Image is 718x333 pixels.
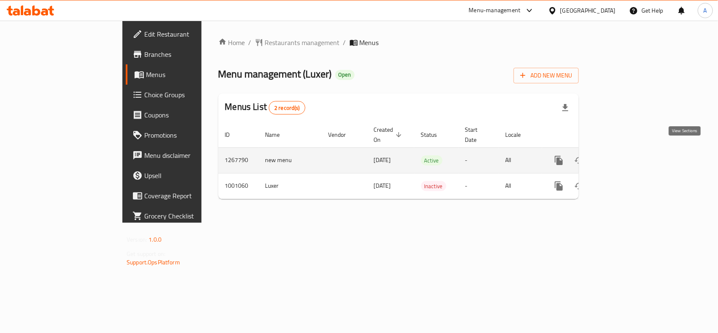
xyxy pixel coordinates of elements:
td: - [458,147,499,173]
span: Menus [360,37,379,48]
span: Inactive [421,181,446,191]
span: Upsell [144,170,236,181]
span: 1.0.0 [148,234,162,245]
a: Branches [126,44,242,64]
span: Created On [374,125,404,145]
span: Locale [506,130,532,140]
span: Start Date [465,125,489,145]
span: Edit Restaurant [144,29,236,39]
button: Change Status [569,150,589,170]
span: [DATE] [374,155,391,165]
td: new menu [259,147,322,173]
div: Active [421,155,442,165]
span: Promotions [144,130,236,140]
div: [GEOGRAPHIC_DATA] [560,6,616,15]
a: Menus [126,64,242,85]
h2: Menus List [225,101,305,115]
a: Menu disclaimer [126,145,242,165]
table: enhanced table [218,122,636,199]
a: Choice Groups [126,85,242,105]
th: Actions [542,122,636,148]
a: Grocery Checklist [126,206,242,226]
span: Grocery Checklist [144,211,236,221]
span: Choice Groups [144,90,236,100]
td: - [458,173,499,199]
span: ID [225,130,241,140]
span: Add New Menu [520,70,572,81]
div: Export file [555,98,575,118]
div: Total records count [269,101,305,115]
span: [DATE] [374,180,391,191]
span: Open [335,71,355,78]
a: Upsell [126,165,242,186]
span: Menus [146,69,236,80]
span: Version: [127,234,147,245]
a: Edit Restaurant [126,24,242,44]
span: Status [421,130,448,140]
span: Menu management ( Luxer ) [218,64,332,83]
td: All [499,147,542,173]
span: Name [265,130,291,140]
span: Menu disclaimer [144,150,236,160]
div: Open [335,70,355,80]
span: Restaurants management [265,37,340,48]
td: All [499,173,542,199]
li: / [249,37,252,48]
a: Support.OpsPlatform [127,257,180,268]
span: Coupons [144,110,236,120]
span: Vendor [329,130,357,140]
td: Luxer [259,173,322,199]
button: more [549,150,569,170]
nav: breadcrumb [218,37,579,48]
button: Change Status [569,176,589,196]
span: Branches [144,49,236,59]
button: more [549,176,569,196]
span: Active [421,156,442,165]
span: A [704,6,707,15]
li: / [343,37,346,48]
div: Menu-management [469,5,521,16]
span: Coverage Report [144,191,236,201]
a: Promotions [126,125,242,145]
button: Add New Menu [514,68,579,83]
a: Coupons [126,105,242,125]
span: 2 record(s) [269,104,305,112]
a: Restaurants management [255,37,340,48]
a: Coverage Report [126,186,242,206]
span: Get support on: [127,248,165,259]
